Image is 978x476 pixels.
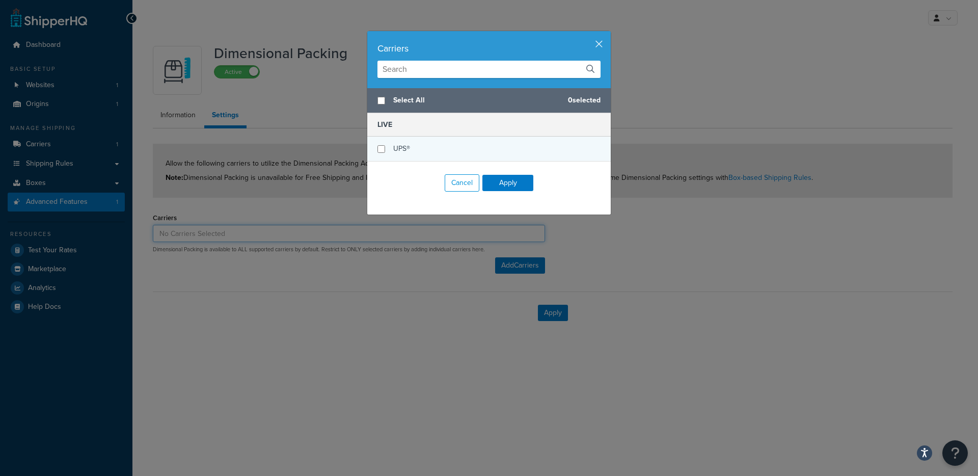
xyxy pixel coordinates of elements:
span: UPS® [393,143,410,154]
div: Carriers [377,41,601,56]
h5: LIVE [367,113,611,137]
span: Select All [393,93,560,108]
div: 0 selected [367,88,611,113]
input: Search [377,61,601,78]
button: Cancel [445,174,479,192]
button: Apply [482,175,533,191]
